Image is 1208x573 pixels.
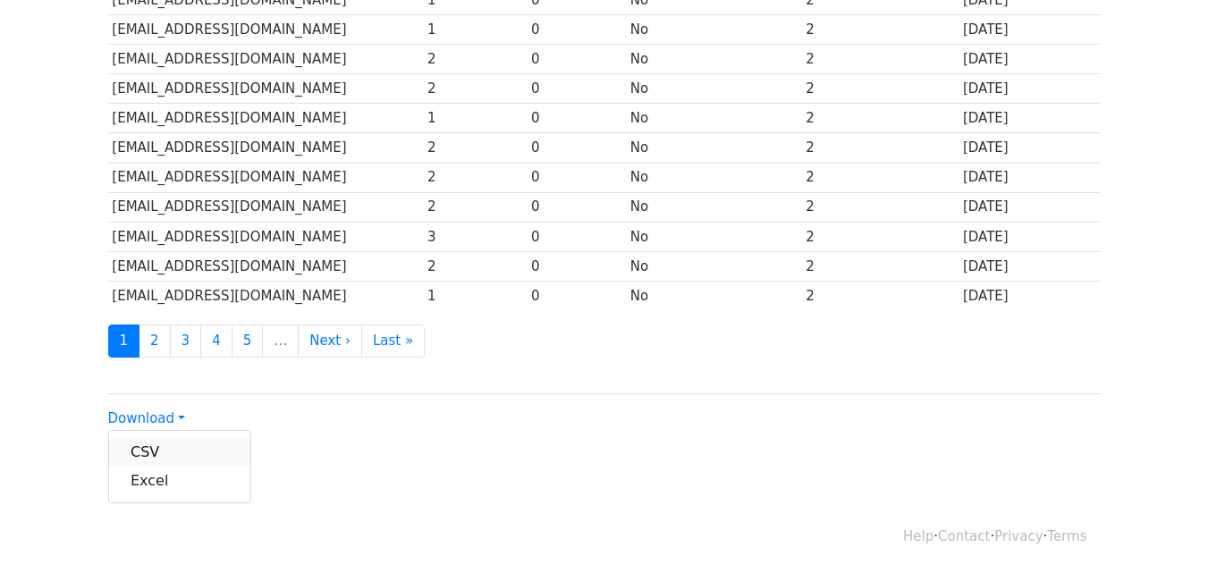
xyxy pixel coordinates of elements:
[527,251,626,281] td: 0
[527,15,626,45] td: 0
[959,281,1100,310] td: [DATE]
[527,192,626,222] td: 0
[994,528,1043,544] a: Privacy
[626,192,801,222] td: No
[626,222,801,251] td: No
[108,163,424,192] td: [EMAIL_ADDRESS][DOMAIN_NAME]
[959,15,1100,45] td: [DATE]
[527,281,626,310] td: 0
[108,133,424,163] td: [EMAIL_ADDRESS][DOMAIN_NAME]
[108,45,424,74] td: [EMAIL_ADDRESS][DOMAIN_NAME]
[423,45,527,74] td: 2
[626,251,801,281] td: No
[527,104,626,133] td: 0
[959,45,1100,74] td: [DATE]
[801,281,959,310] td: 2
[232,324,264,358] a: 5
[801,45,959,74] td: 2
[801,192,959,222] td: 2
[626,104,801,133] td: No
[108,324,140,358] a: 1
[423,15,527,45] td: 1
[959,222,1100,251] td: [DATE]
[108,222,424,251] td: [EMAIL_ADDRESS][DOMAIN_NAME]
[959,133,1100,163] td: [DATE]
[801,222,959,251] td: 2
[108,15,424,45] td: [EMAIL_ADDRESS][DOMAIN_NAME]
[108,74,424,104] td: [EMAIL_ADDRESS][DOMAIN_NAME]
[626,281,801,310] td: No
[801,133,959,163] td: 2
[527,133,626,163] td: 0
[108,104,424,133] td: [EMAIL_ADDRESS][DOMAIN_NAME]
[109,467,250,495] a: Excel
[959,192,1100,222] td: [DATE]
[423,104,527,133] td: 1
[959,163,1100,192] td: [DATE]
[903,528,933,544] a: Help
[200,324,232,358] a: 4
[626,163,801,192] td: No
[801,251,959,281] td: 2
[801,15,959,45] td: 2
[423,222,527,251] td: 3
[423,163,527,192] td: 2
[108,281,424,310] td: [EMAIL_ADDRESS][DOMAIN_NAME]
[527,222,626,251] td: 0
[626,45,801,74] td: No
[1047,528,1086,544] a: Terms
[626,133,801,163] td: No
[626,15,801,45] td: No
[423,251,527,281] td: 2
[108,192,424,222] td: [EMAIL_ADDRESS][DOMAIN_NAME]
[423,192,527,222] td: 2
[139,324,171,358] a: 2
[423,74,527,104] td: 2
[108,251,424,281] td: [EMAIL_ADDRESS][DOMAIN_NAME]
[527,163,626,192] td: 0
[959,104,1100,133] td: [DATE]
[527,74,626,104] td: 0
[423,133,527,163] td: 2
[361,324,425,358] a: Last »
[801,74,959,104] td: 2
[108,410,185,426] a: Download
[801,163,959,192] td: 2
[959,251,1100,281] td: [DATE]
[527,45,626,74] td: 0
[1119,487,1208,573] iframe: Chat Widget
[959,74,1100,104] td: [DATE]
[170,324,202,358] a: 3
[298,324,362,358] a: Next ›
[626,74,801,104] td: No
[423,281,527,310] td: 1
[109,438,250,467] a: CSV
[801,104,959,133] td: 2
[938,528,990,544] a: Contact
